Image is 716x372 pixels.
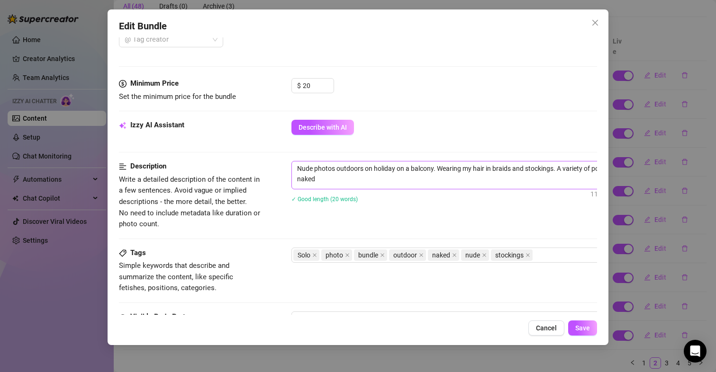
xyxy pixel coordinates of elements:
strong: Visible Body Parts [130,312,189,321]
span: Edit Bundle [119,19,167,34]
span: naked [432,250,450,260]
span: bundle [354,249,387,261]
span: close [482,253,487,257]
span: Cancel [536,324,557,332]
span: close [526,253,530,257]
span: close [312,253,317,257]
button: Cancel [528,320,564,336]
span: Describe with AI [299,124,347,131]
strong: Description [130,162,166,170]
span: stockings [495,250,524,260]
span: dollar [119,78,127,89]
span: outdoor [393,250,417,260]
button: Describe with AI [291,120,354,135]
span: outdoor [389,249,426,261]
span: close [419,253,424,257]
div: Open Intercom Messenger [684,340,707,363]
span: nude [461,249,489,261]
strong: Tags [130,248,146,257]
span: close [591,19,599,27]
span: naked [428,249,459,261]
span: Solo [293,249,319,261]
span: ✓ Good length (20 words) [291,196,358,203]
span: align-left [119,161,127,172]
span: Solo [298,250,310,260]
span: stockings [491,249,533,261]
span: Simple keywords that describe and summarize the content, like specific fetishes, positions, categ... [119,261,233,292]
strong: Izzy AI Assistant [130,121,184,129]
span: Save [575,324,590,332]
span: close [452,253,457,257]
span: tag [119,249,127,257]
span: bundle [358,250,378,260]
textarea: Nude photos outdoors on holiday on a balcony. Wearing my hair in braids and stockings. A variety ... [292,161,623,186]
span: photo [321,249,352,261]
span: Write a detailed description of the content in a few sentences. Avoid vague or implied descriptio... [119,175,260,228]
span: Close [588,19,603,27]
span: nude [465,250,480,260]
strong: Minimum Price [130,79,179,88]
button: Save [568,320,597,336]
button: Close [588,15,603,30]
span: Set the minimum price for the bundle [119,92,236,101]
span: close [380,253,385,257]
span: photo [326,250,343,260]
span: eye [119,313,127,321]
span: close [345,253,350,257]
